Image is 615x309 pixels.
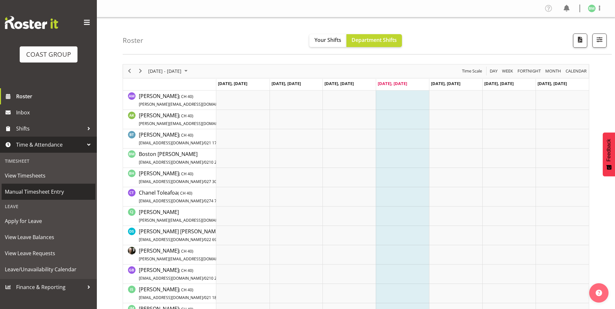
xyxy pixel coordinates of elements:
[135,64,146,78] div: next period
[123,187,216,207] td: Chanel Toleafoa resource
[204,295,229,300] span: 021 185 9181
[123,226,216,245] td: Darren Shiu Lun Lau resource
[123,245,216,265] td: Dayle Eathorne resource
[203,275,204,281] span: /
[517,67,541,75] span: Fortnight
[346,34,402,47] button: Department Shifts
[179,94,193,99] span: ( CH 40)
[2,261,95,277] a: Leave/Unavailability Calendar
[5,171,92,180] span: View Timesheets
[378,81,407,86] span: [DATE], [DATE]
[139,247,257,262] span: [PERSON_NAME]
[16,140,84,150] span: Time & Attendance
[606,139,612,161] span: Feedback
[501,67,514,75] span: Week
[139,140,203,146] span: [EMAIL_ADDRESS][DOMAIN_NAME]
[178,190,192,196] span: ( CH 40)
[179,287,193,293] span: ( CH 40)
[501,67,514,75] button: Timeline Week
[26,50,71,59] div: COAST GROUP
[123,129,216,149] td: Benjamin Thomas Geden resource
[147,67,190,75] button: August 2025
[16,282,84,292] span: Finance & Reporting
[139,198,203,204] span: [EMAIL_ADDRESS][DOMAIN_NAME]
[2,184,95,200] a: Manual Timesheet Entry
[5,248,92,258] span: View Leave Requests
[5,265,92,274] span: Leave/Unavailability Calendar
[565,67,588,75] button: Month
[125,67,134,75] button: Previous
[139,150,231,166] a: Boston [PERSON_NAME][EMAIL_ADDRESS][DOMAIN_NAME]/0210 289 5915
[139,112,257,127] span: [PERSON_NAME]
[538,81,567,86] span: [DATE], [DATE]
[124,64,135,78] div: previous period
[203,140,204,146] span: /
[203,159,204,165] span: /
[139,179,203,184] span: [EMAIL_ADDRESS][DOMAIN_NAME]
[203,237,204,242] span: /
[136,67,145,75] button: Next
[203,295,204,300] span: /
[489,67,499,75] button: Timeline Day
[565,67,587,75] span: calendar
[139,131,229,146] span: [PERSON_NAME]
[272,81,301,86] span: [DATE], [DATE]
[179,171,193,177] span: ( CH 40)
[139,169,229,185] a: [PERSON_NAME](CH 40)[EMAIL_ADDRESS][DOMAIN_NAME]/027 309 9306
[123,37,143,44] h4: Roster
[123,110,216,129] td: Angela Kerrigan resource
[139,237,203,242] span: [EMAIL_ADDRESS][DOMAIN_NAME]
[139,170,229,185] span: [PERSON_NAME]
[309,34,346,47] button: Your Shifts
[2,213,95,229] a: Apply for Leave
[2,245,95,261] a: View Leave Requests
[2,154,95,168] div: Timesheet
[146,64,191,78] div: August 11 - 17, 2025
[16,92,94,101] span: Roster
[461,67,483,75] button: Time Scale
[204,275,231,281] span: 0210 261 1155
[204,159,231,165] span: 0210 289 5915
[5,187,92,197] span: Manual Timesheet Entry
[123,91,216,110] td: Andrew McFadzean resource
[596,290,602,296] img: help-xxl-2.png
[139,150,231,165] span: Boston [PERSON_NAME]
[139,208,259,223] span: [PERSON_NAME]
[139,189,229,204] a: Chanel Toleafoa(CH 40)[EMAIL_ADDRESS][DOMAIN_NAME]/0274 748 935
[544,67,562,75] button: Timeline Month
[139,247,257,262] a: [PERSON_NAME](CH 40)[PERSON_NAME][EMAIL_ADDRESS][DOMAIN_NAME]
[139,228,235,243] span: [PERSON_NAME] [PERSON_NAME]
[123,149,216,168] td: Boston Morgan-Horan resource
[314,36,341,43] span: Your Shifts
[16,108,94,117] span: Inbox
[139,101,233,107] span: [PERSON_NAME][EMAIL_ADDRESS][DOMAIN_NAME]
[123,284,216,303] td: Ian Simpson resource
[139,189,229,204] span: Chanel Toleafoa
[588,5,596,12] img: boston-morgan-horan1177.jpg
[573,34,587,48] button: Download a PDF of the roster according to the set date range.
[484,81,514,86] span: [DATE], [DATE]
[203,179,204,184] span: /
[139,275,203,281] span: [EMAIL_ADDRESS][DOMAIN_NAME]
[123,265,216,284] td: Gene Burton resource
[5,232,92,242] span: View Leave Balances
[489,67,498,75] span: Day
[139,256,233,262] span: [PERSON_NAME][EMAIL_ADDRESS][DOMAIN_NAME]
[352,36,397,43] span: Department Shifts
[5,16,58,29] img: Rosterit website logo
[179,132,193,138] span: ( CH 40)
[204,198,229,204] span: 0274 748 935
[218,81,247,86] span: [DATE], [DATE]
[139,208,259,224] a: [PERSON_NAME][PERSON_NAME][EMAIL_ADDRESS][DOMAIN_NAME]
[431,81,460,86] span: [DATE], [DATE]
[123,207,216,226] td: Craig Jenkins resource
[2,168,95,184] a: View Timesheets
[461,67,483,75] span: Time Scale
[603,132,615,176] button: Feedback - Show survey
[139,92,259,108] a: [PERSON_NAME](CH 40)[PERSON_NAME][EMAIL_ADDRESS][DOMAIN_NAME]
[139,266,231,281] span: [PERSON_NAME]
[139,217,233,223] span: [PERSON_NAME][EMAIL_ADDRESS][DOMAIN_NAME]
[204,179,229,184] span: 027 309 9306
[2,200,95,213] div: Leave
[324,81,354,86] span: [DATE], [DATE]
